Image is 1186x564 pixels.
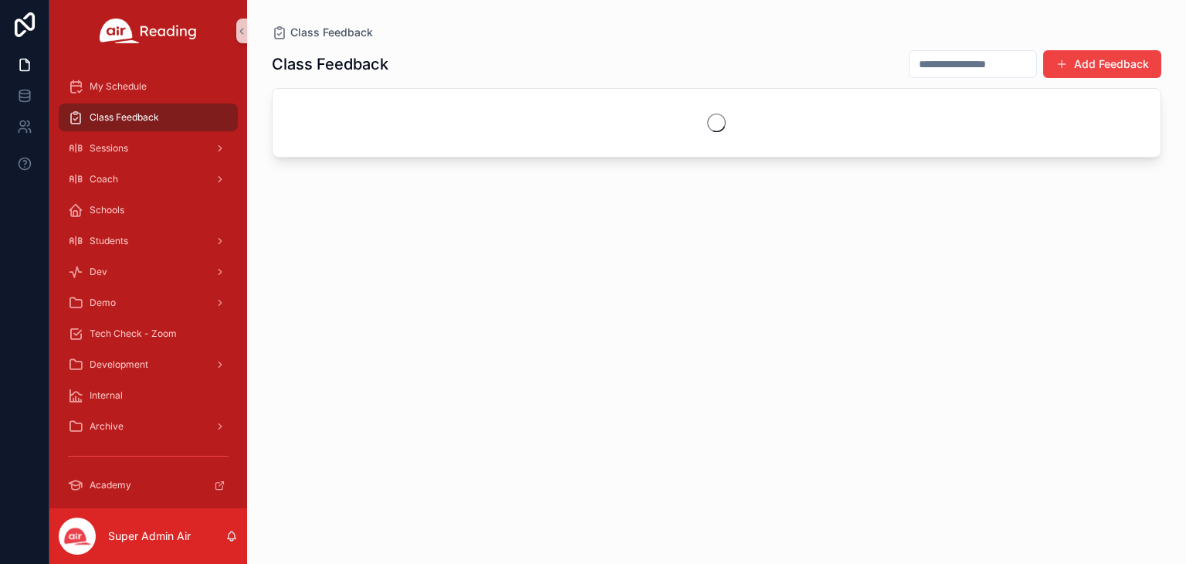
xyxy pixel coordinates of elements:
span: Class Feedback [90,111,159,124]
p: Super Admin Air [108,528,191,544]
button: Add Feedback [1043,50,1161,78]
a: Schools [59,196,238,224]
a: Class Feedback [272,25,373,40]
span: Development [90,358,148,371]
a: Sessions [59,134,238,162]
h1: Class Feedback [272,53,388,75]
span: Class Feedback [290,25,373,40]
span: My Schedule [90,80,147,93]
a: My Schedule [59,73,238,100]
span: Internal [90,389,123,402]
span: Schools [90,204,124,216]
span: Coach [90,173,118,185]
span: Sessions [90,142,128,155]
a: Class Feedback [59,104,238,131]
a: Dev [59,258,238,286]
a: Demo [59,289,238,317]
span: Archive [90,420,124,433]
span: Tech Check - Zoom [90,328,177,340]
a: Coach [59,165,238,193]
a: Students [59,227,238,255]
div: scrollable content [49,62,247,508]
span: Demo [90,297,116,309]
span: Dev [90,266,107,278]
a: Archive [59,413,238,440]
span: Students [90,235,128,247]
img: App logo [100,19,197,43]
span: Academy [90,479,131,491]
a: Academy [59,471,238,499]
a: Development [59,351,238,379]
a: Tech Check - Zoom [59,320,238,348]
a: Internal [59,382,238,409]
